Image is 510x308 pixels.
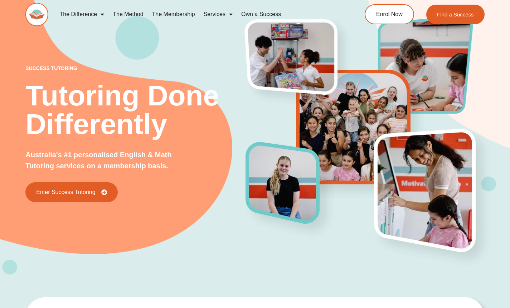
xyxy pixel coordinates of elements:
[36,189,95,195] span: Enter Success Tutoring
[108,6,147,23] a: The Method
[237,6,285,23] a: Own a Success
[199,6,237,23] a: Services
[25,182,117,202] a: Enter Success Tutoring
[25,149,186,172] p: Australia's #1 personalised English & Math Tutoring services on a membership basis.
[55,6,339,23] nav: Menu
[148,6,199,23] a: The Membership
[426,5,485,24] a: Find a Success
[25,81,246,139] h2: Tutoring Done Differently
[365,4,414,24] a: Enrol Now
[376,11,403,17] span: Enrol Now
[55,6,109,23] a: The Difference
[437,12,474,17] span: Find a Success
[25,66,246,71] p: success tutoring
